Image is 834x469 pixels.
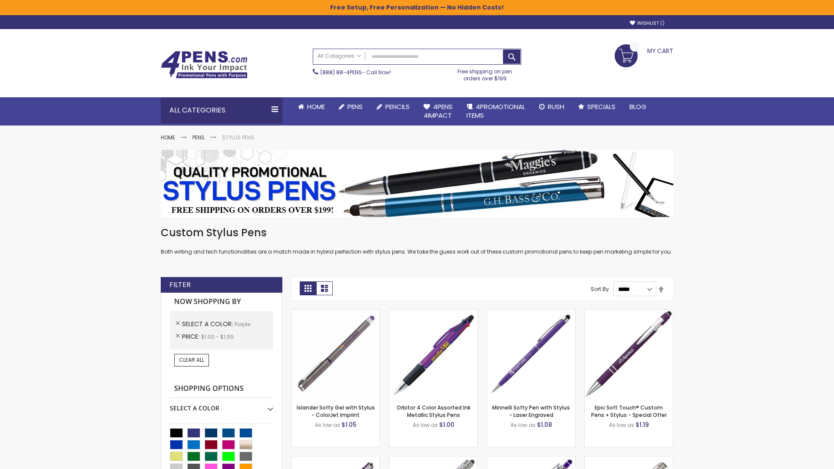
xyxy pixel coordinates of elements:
[622,97,653,116] a: Blog
[161,97,282,123] div: All Categories
[170,293,273,311] strong: Now Shopping by
[537,420,552,429] span: $1.08
[291,97,332,116] a: Home
[315,421,340,429] span: As low as
[313,49,365,63] a: All Categories
[587,102,616,111] span: Specials
[460,97,532,126] a: 4PROMOTIONALITEMS
[307,102,325,111] span: Home
[389,309,477,317] a: Orbitor 4 Color Assorted Ink Metallic Stylus Pens-Purple
[510,421,536,429] span: As low as
[161,150,673,217] img: Stylus Pens
[385,102,410,111] span: Pencils
[397,404,470,418] a: Orbitor 4 Color Assorted Ink Metallic Stylus Pens
[341,420,357,429] span: $1.05
[487,309,575,317] a: Minnelli Softy Pen with Stylus - Laser Engraved-Purple
[467,102,525,120] span: 4PROMOTIONAL ITEMS
[585,309,673,317] a: 4P-MS8B-Purple
[222,134,254,141] strong: Stylus Pens
[174,354,209,366] a: Clear All
[297,404,375,418] a: Islander Softy Gel with Stylus - ColorJet Imprint
[332,97,370,116] a: Pens
[571,97,622,116] a: Specials
[235,320,250,328] span: Purple
[170,380,273,398] strong: Shopping Options
[161,226,673,256] div: Both writing and tech functionalities are a match made in hybrid perfection with stylus pens. We ...
[417,97,460,126] a: 4Pens4impact
[161,134,175,141] a: Home
[318,53,361,59] span: All Categories
[182,332,201,341] span: Price
[629,102,646,111] span: Blog
[291,310,380,398] img: Islander Softy Gel with Stylus - ColorJet Imprint-Purple
[291,456,380,463] a: Avendale Velvet Touch Stylus Gel Pen-Purple
[449,65,522,82] div: Free shipping on pen orders over $199
[585,456,673,463] a: Tres-Chic Touch Pen - Standard Laser-Purple
[389,310,477,398] img: Orbitor 4 Color Assorted Ink Metallic Stylus Pens-Purple
[492,404,570,418] a: Minnelli Softy Pen with Stylus - Laser Engraved
[439,420,454,429] span: $1.00
[201,333,234,340] span: $1.00 - $1.99
[548,102,564,111] span: Rush
[179,356,204,363] span: Clear All
[169,280,191,290] strong: Filter
[609,421,634,429] span: As low as
[192,134,205,141] a: Pens
[585,310,673,398] img: 4P-MS8B-Purple
[591,285,609,293] label: Sort By
[487,310,575,398] img: Minnelli Softy Pen with Stylus - Laser Engraved-Purple
[300,281,316,295] strong: Grid
[635,420,649,429] span: $1.19
[320,69,391,76] span: - Call Now!
[347,102,363,111] span: Pens
[487,456,575,463] a: Phoenix Softy with Stylus Pen - Laser-Purple
[532,97,571,116] a: Rush
[161,226,673,240] h1: Custom Stylus Pens
[424,102,453,120] span: 4Pens 4impact
[630,20,665,26] a: Wishlist
[370,97,417,116] a: Pencils
[389,456,477,463] a: Tres-Chic with Stylus Metal Pen - Standard Laser-Purple
[291,309,380,317] a: Islander Softy Gel with Stylus - ColorJet Imprint-Purple
[413,421,438,429] span: As low as
[182,320,235,328] span: Select A Color
[591,404,667,418] a: Epic Soft Touch® Custom Pens + Stylus - Special Offer
[161,51,248,79] img: 4Pens Custom Pens and Promotional Products
[170,398,273,413] div: Select A Color
[320,69,362,76] a: (888) 88-4PENS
